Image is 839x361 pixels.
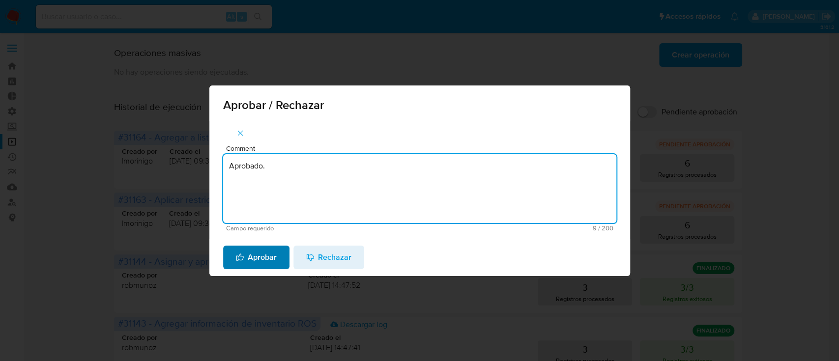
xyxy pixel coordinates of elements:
textarea: Aprobado. [223,154,616,223]
button: Aprobar [223,246,289,269]
span: Rechazar [306,247,351,268]
button: Rechazar [293,246,364,269]
span: Campo requerido [226,225,420,232]
span: Máximo 200 caracteres [420,225,613,231]
span: Aprobar [236,247,277,268]
span: Comment [226,145,619,152]
span: Aprobar / Rechazar [223,99,616,111]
